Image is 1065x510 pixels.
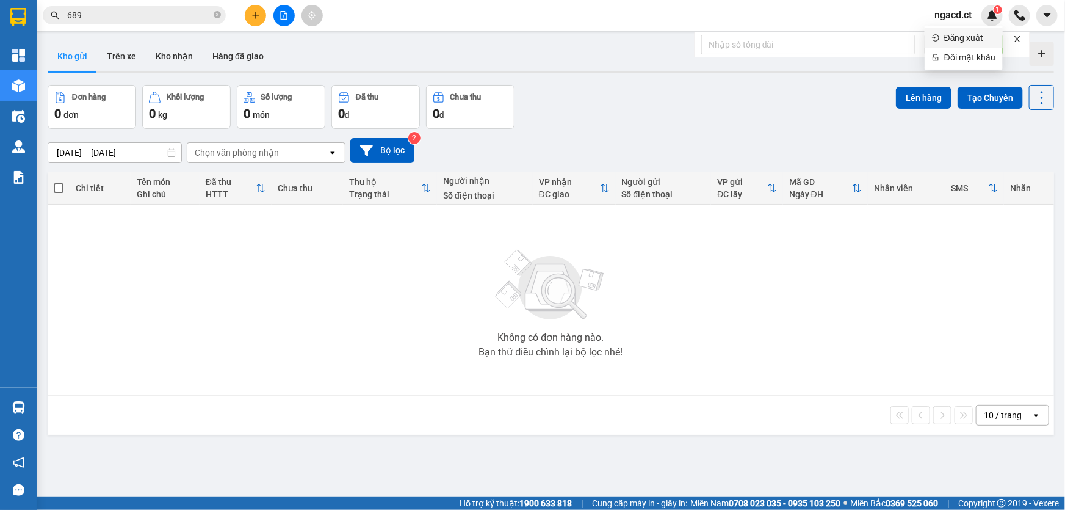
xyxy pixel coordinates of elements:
[146,42,203,71] button: Kho nhận
[408,132,421,144] sup: 2
[717,177,767,187] div: VP gửi
[789,189,852,199] div: Ngày ĐH
[51,11,59,20] span: search
[137,189,193,199] div: Ghi chú
[251,11,260,20] span: plus
[783,172,868,205] th: Toggle SortBy
[349,189,421,199] div: Trạng thái
[12,171,25,184] img: solution-icon
[539,177,600,187] div: VP nhận
[206,189,256,199] div: HTTT
[244,106,250,121] span: 0
[958,87,1023,109] button: Tạo Chuyến
[460,497,572,510] span: Hỗ trợ kỹ thuật:
[214,10,221,21] span: close-circle
[48,42,97,71] button: Kho gửi
[301,5,323,26] button: aim
[63,110,79,120] span: đơn
[237,85,325,129] button: Số lượng0món
[245,5,266,26] button: plus
[76,183,125,193] div: Chi tiết
[717,189,767,199] div: ĐC lấy
[443,176,527,186] div: Người nhận
[690,497,840,510] span: Miền Nam
[331,85,420,129] button: Đã thu0đ
[308,11,316,20] span: aim
[539,189,600,199] div: ĐC giao
[1030,42,1054,66] div: Tạo kho hàng mới
[12,79,25,92] img: warehouse-icon
[356,93,378,101] div: Đã thu
[149,106,156,121] span: 0
[12,140,25,153] img: warehouse-icon
[67,9,211,22] input: Tìm tên, số ĐT hoặc mã đơn
[261,93,292,101] div: Số lượng
[729,498,840,508] strong: 0708 023 035 - 0935 103 250
[443,191,527,200] div: Số điện thoại
[13,484,24,496] span: message
[932,54,939,61] span: lock
[48,143,181,162] input: Select a date range.
[886,498,938,508] strong: 0369 525 060
[54,106,61,121] span: 0
[214,11,221,18] span: close-circle
[349,177,421,187] div: Thu hộ
[12,401,25,414] img: warehouse-icon
[338,106,345,121] span: 0
[158,110,167,120] span: kg
[13,457,24,468] span: notification
[984,409,1022,421] div: 10 / trang
[789,177,852,187] div: Mã GD
[1014,10,1025,21] img: phone-icon
[345,110,350,120] span: đ
[987,10,998,21] img: icon-new-feature
[10,8,26,26] img: logo-vxr
[478,348,623,357] div: Bạn thử điều chỉnh lại bộ lọc nhé!
[278,183,338,193] div: Chưa thu
[850,497,938,510] span: Miền Bắc
[925,7,981,23] span: ngacd.ct
[592,497,687,510] span: Cung cấp máy in - giấy in:
[1036,5,1058,26] button: caret-down
[426,85,514,129] button: Chưa thu0đ
[343,172,437,205] th: Toggle SortBy
[489,242,612,328] img: svg+xml;base64,PHN2ZyBjbGFzcz0ibGlzdC1wbHVnX19zdmciIHhtbG5zPSJodHRwOi8vd3d3LnczLm9yZy8yMDAwL3N2Zy...
[273,5,295,26] button: file-add
[997,499,1006,508] span: copyright
[439,110,444,120] span: đ
[896,87,951,109] button: Lên hàng
[951,183,989,193] div: SMS
[433,106,439,121] span: 0
[450,93,482,101] div: Chưa thu
[995,5,1000,14] span: 1
[97,42,146,71] button: Trên xe
[947,497,949,510] span: |
[874,183,939,193] div: Nhân viên
[994,5,1002,14] sup: 1
[945,172,1005,205] th: Toggle SortBy
[253,110,270,120] span: món
[206,177,256,187] div: Đã thu
[581,497,583,510] span: |
[711,172,783,205] th: Toggle SortBy
[48,85,136,129] button: Đơn hàng0đơn
[1042,10,1053,21] span: caret-down
[200,172,272,205] th: Toggle SortBy
[72,93,106,101] div: Đơn hàng
[13,429,24,441] span: question-circle
[497,333,604,343] div: Không có đơn hàng nào.
[137,177,193,187] div: Tên món
[12,110,25,123] img: warehouse-icon
[944,31,995,45] span: Đăng xuất
[622,177,706,187] div: Người gửi
[843,501,847,506] span: ⚪️
[328,148,338,158] svg: open
[944,51,995,64] span: Đổi mật khẩu
[1013,35,1022,43] span: close
[701,35,915,54] input: Nhập số tổng đài
[1031,410,1041,420] svg: open
[1010,183,1048,193] div: Nhãn
[519,498,572,508] strong: 1900 633 818
[350,138,414,163] button: Bộ lọc
[195,147,279,159] div: Chọn văn phòng nhận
